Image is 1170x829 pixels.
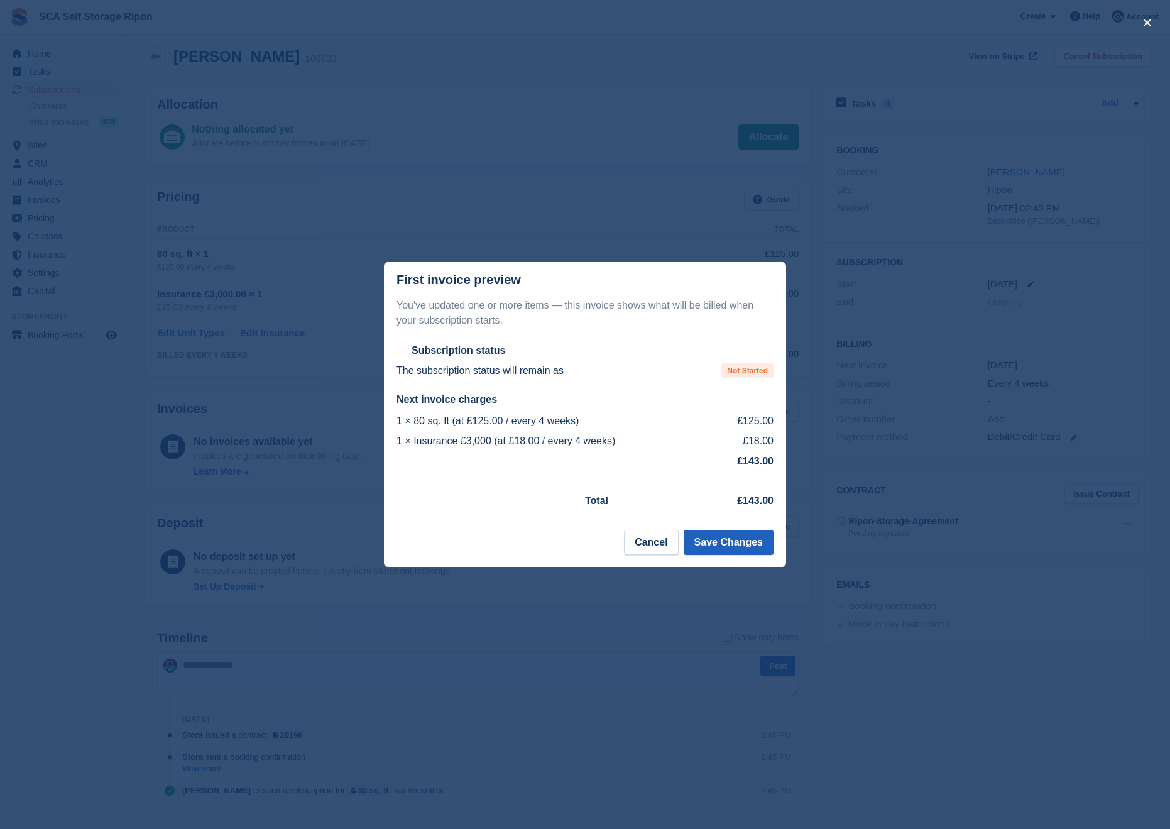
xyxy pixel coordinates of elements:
[412,344,505,357] h2: Subscription status
[721,363,774,378] span: Not Started
[396,363,564,378] p: The subscription status will remain as
[720,431,774,451] td: £18.00
[396,431,720,451] td: 1 × Insurance £3,000 (at £18.00 / every 4 weeks)
[624,530,678,555] button: Cancel
[1137,13,1157,33] button: close
[737,456,774,466] strong: £143.00
[396,393,774,406] h2: Next invoice charges
[585,495,608,506] strong: Total
[737,495,774,506] strong: £143.00
[396,298,774,328] p: You've updated one or more items — this invoice shows what will be billed when your subscription ...
[396,273,521,287] p: First invoice preview
[720,411,774,431] td: £125.00
[396,411,720,431] td: 1 × 80 sq. ft (at £125.00 / every 4 weeks)
[684,530,774,555] button: Save Changes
